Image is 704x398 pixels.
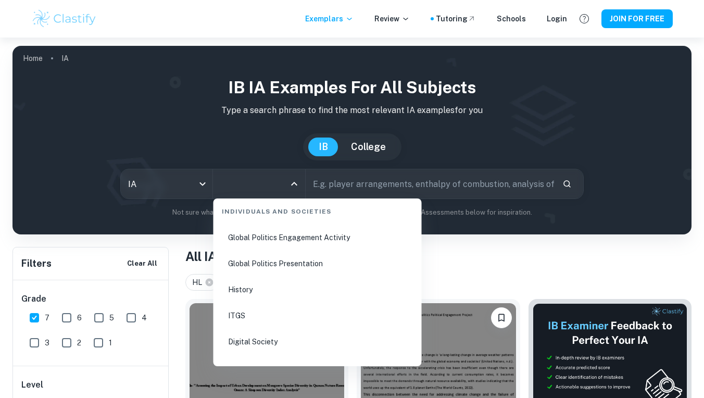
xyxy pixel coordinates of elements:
[218,252,418,276] li: Global Politics Presentation
[287,177,301,191] button: Close
[497,13,526,24] a: Schools
[21,379,161,391] h6: Level
[341,138,396,156] button: College
[218,330,418,354] li: Digital Society
[192,277,207,288] span: HL
[45,337,49,349] span: 3
[305,13,354,24] p: Exemplars
[308,138,338,156] button: IB
[601,9,673,28] button: JOIN FOR FREE
[218,304,418,328] li: ITGS
[12,46,692,234] img: profile cover
[218,226,418,250] li: Global Politics Engagement Activity
[142,312,147,324] span: 4
[218,198,418,220] div: Individuals and Societies
[185,247,692,266] h1: All IA Examples
[21,75,683,100] h1: IB IA examples for all subjects
[77,337,81,349] span: 2
[21,293,161,305] h6: Grade
[436,13,476,24] a: Tutoring
[21,256,52,271] h6: Filters
[121,169,213,198] div: IA
[306,169,554,198] input: E.g. player arrangements, enthalpy of combustion, analysis of a big city...
[31,8,97,29] img: Clastify logo
[547,13,567,24] a: Login
[491,307,512,328] button: Please log in to bookmark exemplars
[124,256,160,271] button: Clear All
[77,312,82,324] span: 6
[185,274,219,291] div: HL
[218,356,418,380] li: Philosophy
[575,10,593,28] button: Help and Feedback
[21,207,683,218] p: Not sure what to search for? You can always look through our example Internal Assessments below f...
[374,13,410,24] p: Review
[109,337,112,349] span: 1
[45,312,49,324] span: 7
[109,312,114,324] span: 5
[558,175,576,193] button: Search
[23,51,43,66] a: Home
[61,53,69,64] p: IA
[21,104,683,117] p: Type a search phrase to find the most relevant IA examples for you
[218,278,418,302] li: History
